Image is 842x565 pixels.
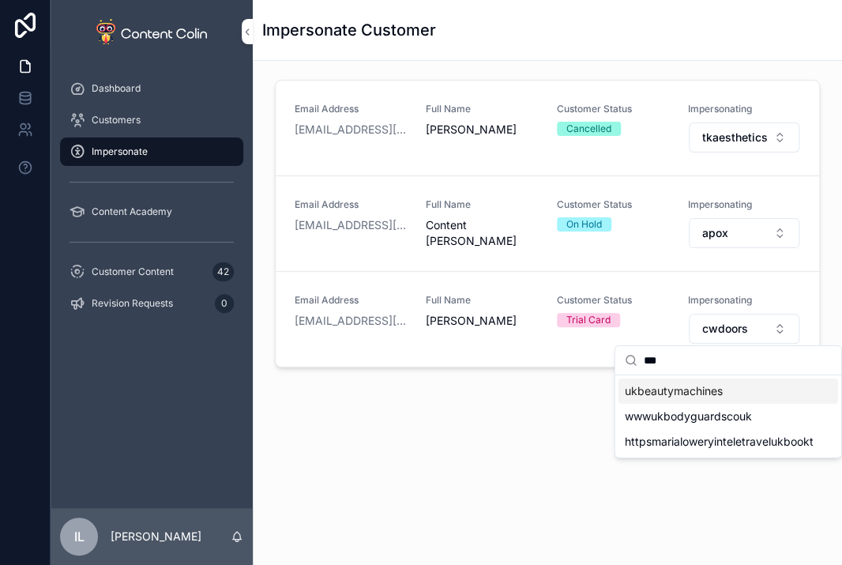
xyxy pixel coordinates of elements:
span: Full Name [426,198,538,211]
a: [EMAIL_ADDRESS][DOMAIN_NAME] [295,313,407,329]
a: Customer Content42 [60,258,243,286]
span: Impersonating [688,294,800,307]
span: tkaesthetics [702,130,767,145]
div: On Hold [566,217,602,232]
div: Suggestions [615,375,841,458]
h1: Impersonate Customer [262,19,436,41]
button: Select Button [689,218,799,248]
a: Impersonate [60,137,243,166]
span: Customer Status [557,294,669,307]
span: Email Address [295,198,407,211]
a: Content Academy [60,198,243,226]
div: Cancelled [566,122,611,136]
p: [PERSON_NAME] [111,529,201,544]
span: IL [74,527,85,546]
span: httpsmarialoweryinteletravelukbooktravelcfm [625,434,813,450]
div: 0 [215,294,234,313]
span: apox [702,225,728,241]
div: Trial Card [566,313,611,327]
span: Customer Status [557,103,669,115]
span: Customer Content [92,266,174,278]
a: [EMAIL_ADDRESS][DOMAIN_NAME] [295,122,407,137]
span: Email Address [295,294,407,307]
span: Full Name [426,294,538,307]
span: wwwukbodyguardscouk [625,409,752,424]
span: cwdoors [702,321,748,337]
span: Dashboard [92,82,141,95]
span: Impersonating [688,198,800,211]
button: Select Button [689,122,799,153]
span: Customer Status [557,198,669,211]
span: [PERSON_NAME] [426,122,538,137]
span: Content [PERSON_NAME] [426,217,538,249]
span: Revision Requests [92,297,173,310]
span: Impersonating [688,103,800,115]
div: 42 [212,262,234,281]
div: scrollable content [51,63,253,338]
a: Customers [60,106,243,134]
img: App logo [96,19,207,44]
span: ukbeautymachines [625,383,723,399]
span: Impersonate [92,145,148,158]
a: [EMAIL_ADDRESS][DOMAIN_NAME] [295,217,407,233]
a: Revision Requests0 [60,289,243,318]
button: Select Button [689,314,799,344]
span: Email Address [295,103,407,115]
a: Dashboard [60,74,243,103]
span: [PERSON_NAME] [426,313,538,329]
span: Content Academy [92,205,172,218]
span: Customers [92,114,141,126]
span: Full Name [426,103,538,115]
